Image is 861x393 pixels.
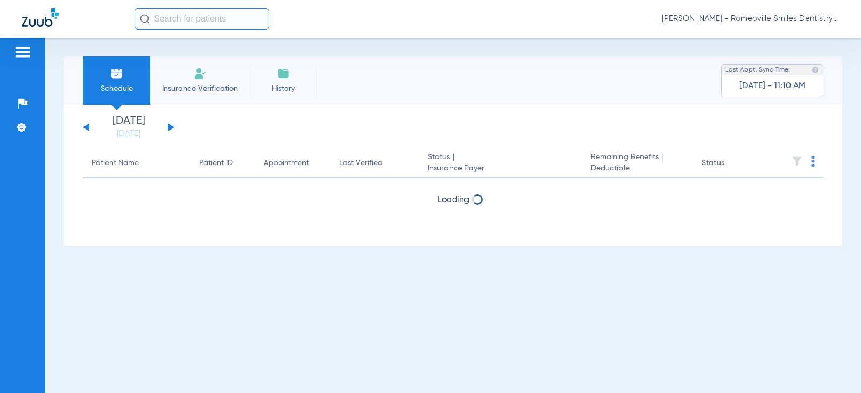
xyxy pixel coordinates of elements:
img: Schedule [110,67,123,80]
span: History [258,83,309,94]
span: Insurance Payer [428,163,574,174]
div: Last Verified [339,158,383,169]
span: Loading [437,196,469,204]
img: Manual Insurance Verification [194,67,207,80]
img: hamburger-icon [14,46,31,59]
span: Schedule [91,83,142,94]
div: Appointment [264,158,309,169]
div: Last Verified [339,158,411,169]
th: Remaining Benefits | [582,148,693,178]
input: Search for patients [135,8,269,30]
span: [PERSON_NAME] - Romeoville Smiles Dentistry [662,13,839,24]
th: Status [693,148,766,178]
span: Deductible [591,163,684,174]
div: Patient Name [91,158,139,169]
div: Patient Name [91,158,182,169]
img: group-dot-blue.svg [811,156,815,167]
span: Last Appt. Sync Time: [725,65,790,75]
th: Status | [419,148,582,178]
img: filter.svg [792,156,802,167]
a: [DATE] [96,128,161,139]
li: [DATE] [96,116,161,139]
img: Zuub Logo [22,8,59,27]
img: last sync help info [811,66,819,74]
div: Appointment [264,158,322,169]
div: Patient ID [199,158,246,169]
div: Patient ID [199,158,233,169]
span: Insurance Verification [158,83,242,94]
img: Search Icon [140,14,150,24]
span: [DATE] - 11:10 AM [739,81,806,91]
img: History [277,67,290,80]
